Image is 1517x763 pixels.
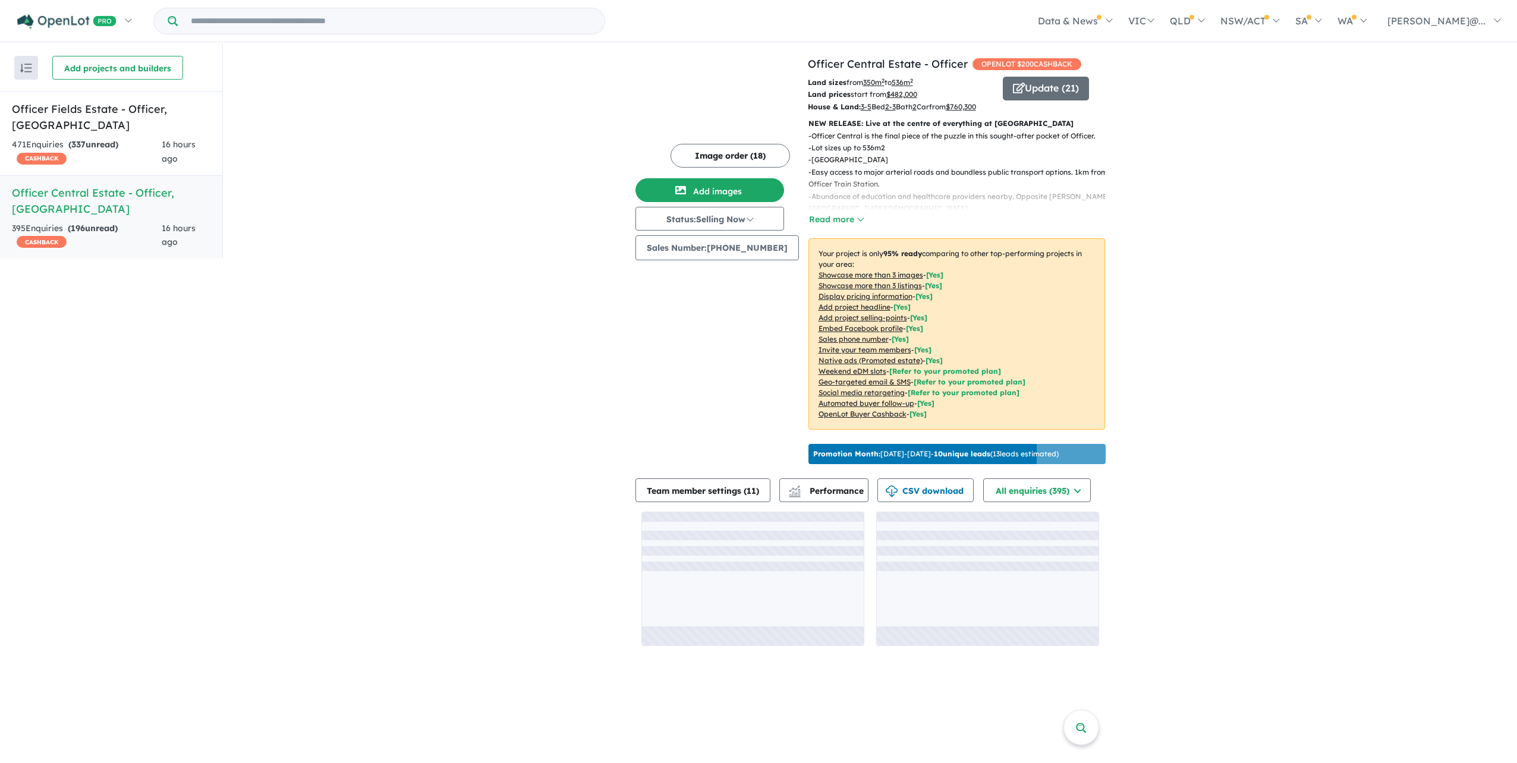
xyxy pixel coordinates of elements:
u: Social media retargeting [819,388,905,397]
button: Performance [779,478,868,502]
p: - Abundance of education and healthcare providers nearby. Opposite [PERSON_NAME][GEOGRAPHIC_DATA]... [808,191,1115,215]
u: 3-5 [861,102,871,111]
p: Your project is only comparing to other top-performing projects in your area: - - - - - - - - - -... [808,238,1105,430]
b: 95 % ready [883,249,922,258]
span: CASHBACK [17,236,67,248]
span: [ Yes ] [910,313,927,322]
span: [ Yes ] [926,270,943,279]
img: line-chart.svg [789,485,800,492]
p: - Officer Central is the final piece of the puzzle in this sought-after pocket of Officer. [808,130,1115,142]
button: Add projects and builders [52,56,183,80]
span: [Yes] [917,399,934,408]
span: [ Yes ] [906,324,923,333]
button: Sales Number:[PHONE_NUMBER] [635,235,799,260]
img: bar-chart.svg [789,489,801,497]
h5: Officer Fields Estate - Officer , [GEOGRAPHIC_DATA] [12,101,210,133]
u: Native ads (Promoted estate) [819,356,923,365]
span: [PERSON_NAME]@... [1387,15,1485,27]
span: 16 hours ago [162,139,196,164]
span: 16 hours ago [162,223,196,248]
u: 350 m [863,78,885,87]
span: OPENLOT $ 200 CASHBACK [972,58,1081,70]
u: Add project headline [819,302,890,311]
b: 10 unique leads [934,449,990,458]
span: to [885,78,913,87]
u: Geo-targeted email & SMS [819,377,911,386]
img: Openlot PRO Logo White [17,14,117,29]
u: 2-3 [885,102,896,111]
p: - [GEOGRAPHIC_DATA] [808,154,1115,166]
span: [ Yes ] [893,302,911,311]
span: [ Yes ] [915,292,933,301]
a: Officer Central Estate - Officer [808,57,968,71]
button: Add images [635,178,784,202]
u: Automated buyer follow-up [819,399,914,408]
u: Add project selling-points [819,313,907,322]
span: [Refer to your promoted plan] [908,388,1019,397]
u: Embed Facebook profile [819,324,903,333]
u: OpenLot Buyer Cashback [819,409,907,418]
b: Promotion Month: [813,449,880,458]
button: All enquiries (395) [983,478,1091,502]
span: [ Yes ] [925,281,942,290]
img: sort.svg [20,64,32,72]
h5: Officer Central Estate - Officer , [GEOGRAPHIC_DATA] [12,185,210,217]
u: 2 [912,102,917,111]
sup: 2 [882,77,885,84]
u: Sales phone number [819,335,889,343]
img: download icon [886,485,898,497]
button: Image order (18) [671,144,790,168]
strong: ( unread) [68,139,118,150]
div: 471 Enquir ies [12,138,162,166]
p: from [808,77,994,89]
u: Display pricing information [819,292,912,301]
p: - Easy access to major arterial roads and boundless public transport options. 1km from Officer Tr... [808,166,1115,191]
p: - Lot sizes up to 536m2 [808,142,1115,154]
strong: ( unread) [68,223,118,234]
span: 11 [747,485,756,496]
u: 536 m [892,78,913,87]
span: CASHBACK [17,153,67,165]
button: CSV download [877,478,974,502]
span: [ Yes ] [892,335,909,343]
p: NEW RELEASE: Live at the centre of everything at [GEOGRAPHIC_DATA] [808,118,1105,130]
sup: 2 [910,77,913,84]
button: Update (21) [1003,77,1089,100]
button: Status:Selling Now [635,207,784,231]
span: 196 [71,223,85,234]
u: Invite your team members [819,345,911,354]
span: [Yes] [926,356,943,365]
button: Team member settings (11) [635,478,770,502]
span: 337 [71,139,86,150]
span: [Refer to your promoted plan] [889,367,1001,376]
p: start from [808,89,994,100]
p: [DATE] - [DATE] - ( 13 leads estimated) [813,449,1059,459]
span: Performance [791,485,864,496]
b: Land prices [808,90,851,99]
u: Weekend eDM slots [819,367,886,376]
button: Read more [808,213,864,226]
u: $ 760,300 [946,102,976,111]
b: Land sizes [808,78,846,87]
u: Showcase more than 3 images [819,270,923,279]
span: [Refer to your promoted plan] [914,377,1025,386]
u: Showcase more than 3 listings [819,281,922,290]
span: [ Yes ] [914,345,931,354]
p: Bed Bath Car from [808,101,994,113]
div: 395 Enquir ies [12,222,162,250]
b: House & Land: [808,102,861,111]
u: $ 482,000 [886,90,917,99]
input: Try estate name, suburb, builder or developer [180,8,602,34]
span: [Yes] [909,409,927,418]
